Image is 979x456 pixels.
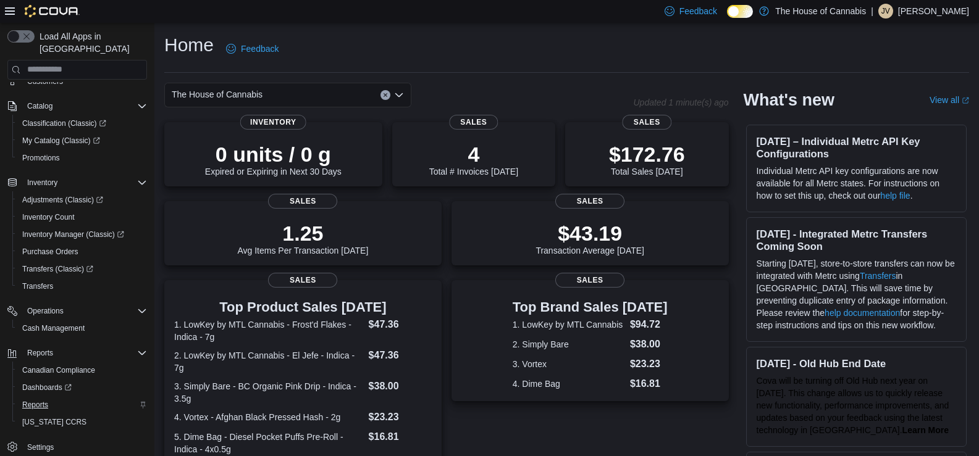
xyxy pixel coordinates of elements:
span: Catalog [22,99,147,114]
button: Inventory Count [12,209,152,226]
div: Total # Invoices [DATE] [429,142,518,176]
button: Settings [2,438,152,456]
dd: $94.72 [630,317,668,332]
span: Purchase Orders [22,247,78,257]
span: My Catalog (Classic) [22,136,100,146]
span: Transfers (Classic) [22,264,93,274]
button: Canadian Compliance [12,362,152,379]
dd: $16.81 [630,376,668,391]
span: Sales [623,115,671,130]
button: Reports [2,344,152,362]
span: Inventory Count [17,210,147,225]
div: Total Sales [DATE] [609,142,685,176]
span: Reports [22,346,147,360]
p: | [871,4,873,19]
div: Expired or Expiring in Next 30 Days [205,142,342,176]
dt: 5. Dime Bag - Diesel Pocket Puffs Pre-Roll - Indica - 4x0.5g [174,431,364,455]
span: Classification (Classic) [22,118,106,128]
a: Inventory Manager (Classic) [12,226,152,243]
span: Inventory Manager (Classic) [22,230,124,239]
button: Clear input [380,90,390,100]
button: Reports [12,396,152,413]
span: Washington CCRS [17,415,147,429]
dd: $16.81 [369,429,432,444]
dt: 4. Dime Bag [513,378,625,390]
span: Promotions [22,153,60,163]
a: My Catalog (Classic) [17,133,105,148]
a: Dashboards [12,379,152,396]
span: Sales [268,273,337,288]
a: My Catalog (Classic) [12,132,152,149]
dd: $23.23 [630,357,668,371]
span: Reports [22,400,48,410]
dt: 3. Simply Bare - BC Organic Pink Drip - Indica - 3.5g [174,380,364,405]
p: Starting [DATE], store-to-store transfers can now be integrated with Metrc using in [GEOGRAPHIC_D... [757,257,956,331]
dd: $23.23 [369,410,432,425]
span: Catalog [27,101,53,111]
input: Dark Mode [727,5,753,18]
span: Canadian Compliance [17,363,147,378]
span: Canadian Compliance [22,365,95,375]
span: Cova will be turning off Old Hub next year on [DATE]. This change allows us to quickly release ne... [757,376,949,435]
a: View allExternal link [930,95,969,105]
a: Canadian Compliance [17,363,100,378]
span: My Catalog (Classic) [17,133,147,148]
img: Cova [25,5,80,17]
dd: $38.00 [369,379,432,394]
a: Classification (Classic) [12,115,152,132]
span: The House of Cannabis [172,87,263,102]
button: Operations [2,302,152,320]
a: Transfers (Classic) [12,260,152,278]
h2: What's new [744,90,834,110]
span: Feedback [679,5,717,17]
svg: External link [962,97,969,104]
h3: [DATE] - Old Hub End Date [757,357,956,370]
span: Adjustments (Classic) [22,195,103,205]
p: Individual Metrc API key configurations are now available for all Metrc states. For instructions ... [757,165,956,202]
span: Sales [268,194,337,209]
span: JV [881,4,890,19]
dt: 2. LowKey by MTL Cannabis - El Jefe - Indica - 7g [174,349,364,374]
span: Sales [555,194,624,209]
span: Cash Management [17,321,147,336]
button: Reports [22,346,58,360]
dt: 2. Simply Bare [513,338,625,350]
span: Cash Management [22,323,85,333]
span: Inventory [240,115,306,130]
h3: [DATE] - Integrated Metrc Transfers Coming Soon [757,228,956,252]
button: Operations [22,304,69,318]
button: Inventory [22,175,62,190]
p: 4 [429,142,518,167]
span: Promotions [17,151,147,165]
a: Transfers [860,271,896,281]
p: Updated 1 minute(s) ago [633,97,728,107]
a: Purchase Orders [17,244,83,259]
h3: [DATE] – Individual Metrc API Key Configurations [757,135,956,160]
a: [US_STATE] CCRS [17,415,91,429]
span: Adjustments (Classic) [17,193,147,207]
a: Feedback [221,36,284,61]
a: Dashboards [17,380,77,395]
a: help file [880,191,910,201]
span: Operations [27,306,64,316]
span: Operations [22,304,147,318]
button: Inventory [2,174,152,191]
span: Sales [449,115,498,130]
span: Inventory [22,175,147,190]
dt: 4. Vortex - Afghan Black Pressed Hash - 2g [174,411,364,423]
span: Settings [22,439,147,455]
a: Adjustments (Classic) [17,193,108,207]
a: Settings [22,440,59,455]
button: Catalog [2,97,152,115]
dd: $38.00 [630,337,668,352]
button: Open list of options [394,90,404,100]
span: Inventory Manager (Classic) [17,227,147,242]
span: Reports [17,397,147,412]
button: Transfers [12,278,152,295]
button: Cash Management [12,320,152,337]
span: Dashboards [22,383,72,392]
button: Catalog [22,99,57,114]
p: 0 units / 0 g [205,142,342,167]
button: Promotions [12,149,152,167]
